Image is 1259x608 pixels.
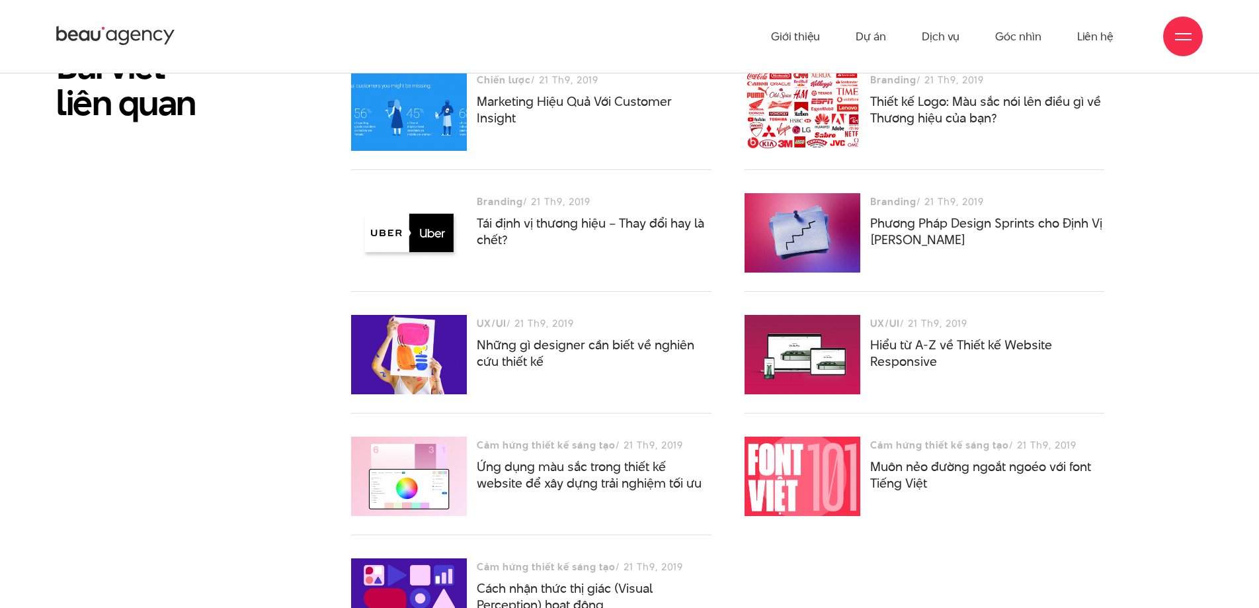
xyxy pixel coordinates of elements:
[477,458,702,492] a: Ứng dụng màu sắc trong thiết kế website để xây dựng trải nghiệm tối ưu
[870,214,1102,249] a: Phương Pháp Design Sprints cho Định Vị [PERSON_NAME]
[477,193,711,210] div: / 21 Th9, 2019
[477,315,711,331] div: / 21 Th9, 2019
[870,71,916,88] h3: Branding
[870,458,1091,492] a: Muôn nẻo đường ngoắt ngoéo với font Tiếng Việt
[477,336,694,370] a: Những gì designer cần biết về nghiên cứu thiết kế
[477,71,531,88] h3: Chiến lược
[477,315,507,331] h3: UX/UI
[870,315,900,331] h3: UX/UI
[477,558,616,575] h3: Cảm hứng thiết kế sáng tạo
[870,193,1105,210] div: / 21 Th9, 2019
[477,214,704,249] a: Tái định vị thương hiệu – Thay đổi hay là chết?
[477,193,523,210] h3: Branding
[870,315,1105,331] div: / 21 Th9, 2019
[477,93,672,127] a: Marketing Hiệu Quả Với Customer Insight
[870,71,1105,88] div: / 21 Th9, 2019
[56,48,318,120] h2: Bài viết liên quan
[477,437,711,453] div: / 21 Th9, 2019
[870,93,1101,127] a: Thiết kế Logo: Màu sắc nói lên điều gì về Thương hiệu của bạn?
[477,71,711,88] div: / 21 Th9, 2019
[477,437,616,453] h3: Cảm hứng thiết kế sáng tạo
[477,558,711,575] div: / 21 Th9, 2019
[870,437,1105,453] div: / 21 Th9, 2019
[870,437,1009,453] h3: Cảm hứng thiết kế sáng tạo
[870,336,1052,370] a: Hiểu từ A-Z về Thiết kế Website Responsive
[870,193,916,210] h3: Branding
